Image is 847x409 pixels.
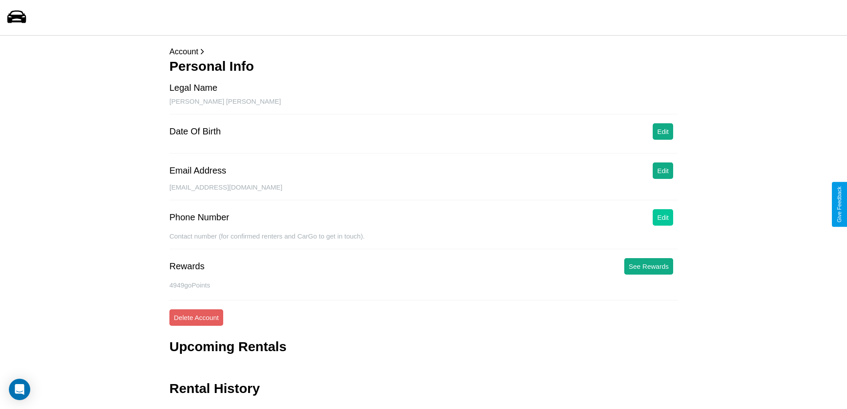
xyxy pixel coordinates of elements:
button: Edit [653,123,673,140]
button: Delete Account [169,309,223,326]
div: Open Intercom Messenger [9,379,30,400]
h3: Rental History [169,381,260,396]
div: Rewards [169,261,205,271]
button: Edit [653,162,673,179]
div: Give Feedback [836,186,843,223]
button: See Rewards [624,258,673,275]
div: [PERSON_NAME] [PERSON_NAME] [169,97,678,114]
p: 4949 goPoints [169,279,678,291]
div: Email Address [169,166,226,176]
div: Legal Name [169,83,217,93]
h3: Personal Info [169,59,678,74]
h3: Upcoming Rentals [169,339,286,354]
p: Account [169,45,678,59]
div: [EMAIL_ADDRESS][DOMAIN_NAME] [169,183,678,200]
button: Edit [653,209,673,226]
div: Date Of Birth [169,126,221,137]
div: Phone Number [169,212,229,223]
div: Contact number (for confirmed renters and CarGo to get in touch). [169,232,678,249]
